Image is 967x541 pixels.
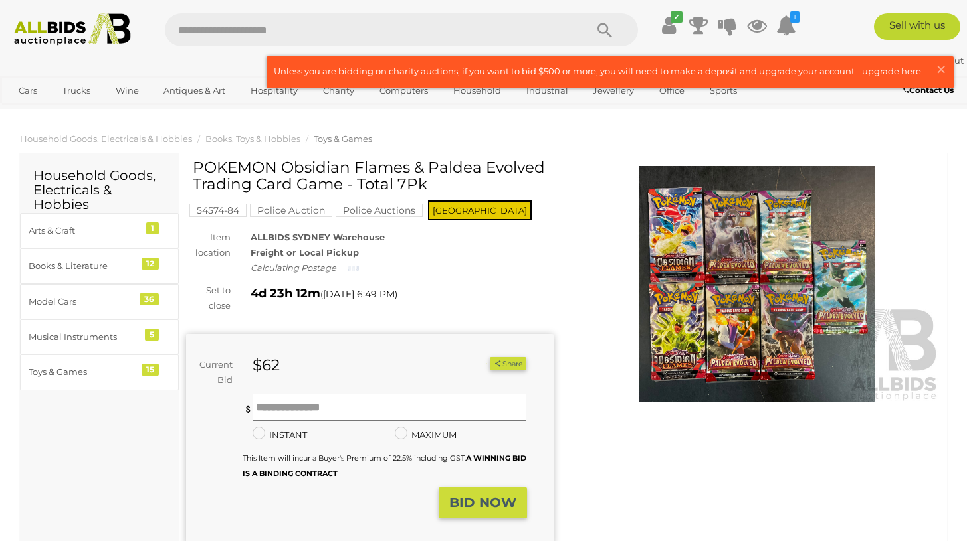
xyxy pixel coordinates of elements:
div: Musical Instruments [29,329,138,345]
span: × [935,56,947,82]
strong: Freight or Local Pickup [251,247,359,258]
strong: $62 [253,356,280,374]
mark: 54574-84 [189,204,247,217]
a: Police Auctions [336,205,423,216]
a: [GEOGRAPHIC_DATA] [10,102,122,123]
button: Search [572,13,638,46]
a: Model Cars 36 [20,284,179,319]
a: Cars [10,80,46,102]
a: Sell with us [874,13,961,40]
a: MACCA22 [867,55,920,66]
img: POKEMON Obsidian Flames & Paldea Evolved Trading Card Game - Total 7Pk [574,166,941,402]
a: Books, Toys & Hobbies [205,133,300,144]
span: ( ) [320,289,397,299]
div: 12 [142,258,159,270]
div: 36 [140,293,159,305]
h1: POKEMON Obsidian Flames & Paldea Evolved Trading Card Game - Total 7Pk [193,159,550,193]
mark: Police Auctions [336,204,423,217]
img: small-loading.gif [348,265,359,272]
div: Current Bid [186,357,243,388]
span: | [920,55,923,66]
a: ✔ [659,13,679,37]
i: 1 [790,11,800,23]
div: Set to close [176,283,241,314]
div: Item location [176,230,241,261]
b: Contact Us [903,85,954,95]
div: Model Cars [29,294,138,309]
div: 5 [145,329,159,341]
label: INSTANT [253,427,307,443]
i: ✔ [671,11,683,23]
a: Books & Literature 12 [20,248,179,283]
div: Arts & Craft [29,223,138,238]
a: Household [445,80,510,102]
a: Arts & Craft 1 [20,213,179,248]
mark: Police Auction [250,204,332,217]
span: [DATE] 6:49 PM [323,288,395,300]
small: This Item will incur a Buyer's Premium of 22.5% including GST. [243,453,526,478]
a: Sports [701,80,746,102]
a: Wine [107,80,148,102]
div: 1 [146,222,159,234]
a: 1 [776,13,796,37]
button: BID NOW [439,487,527,518]
a: Police Auction [250,205,332,216]
div: Toys & Games [29,364,138,380]
strong: 4d 23h 12m [251,286,320,301]
a: Household Goods, Electricals & Hobbies [20,133,192,144]
a: Charity [314,80,363,102]
a: Toys & Games 15 [20,354,179,390]
strong: BID NOW [449,495,516,510]
a: Sign Out [925,55,964,66]
a: Hospitality [242,80,306,102]
strong: MACCA22 [867,55,918,66]
a: Toys & Games [314,133,372,144]
a: Jewellery [584,80,643,102]
div: Books & Literature [29,258,138,273]
button: Share [490,357,526,371]
label: MAXIMUM [395,427,457,443]
a: Contact Us [903,83,957,98]
a: Musical Instruments 5 [20,319,179,354]
a: Trucks [54,80,99,102]
img: Allbids.com.au [7,13,138,46]
h2: Household Goods, Electricals & Hobbies [33,168,165,212]
div: 15 [142,364,159,376]
span: [GEOGRAPHIC_DATA] [428,200,532,220]
li: Watch this item [475,357,488,370]
strong: ALLBIDS SYDNEY Warehouse [251,232,385,242]
i: Calculating Postage [251,262,336,273]
a: Office [651,80,693,102]
a: Antiques & Art [155,80,234,102]
a: 54574-84 [189,205,247,216]
a: Industrial [518,80,577,102]
a: Computers [371,80,437,102]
